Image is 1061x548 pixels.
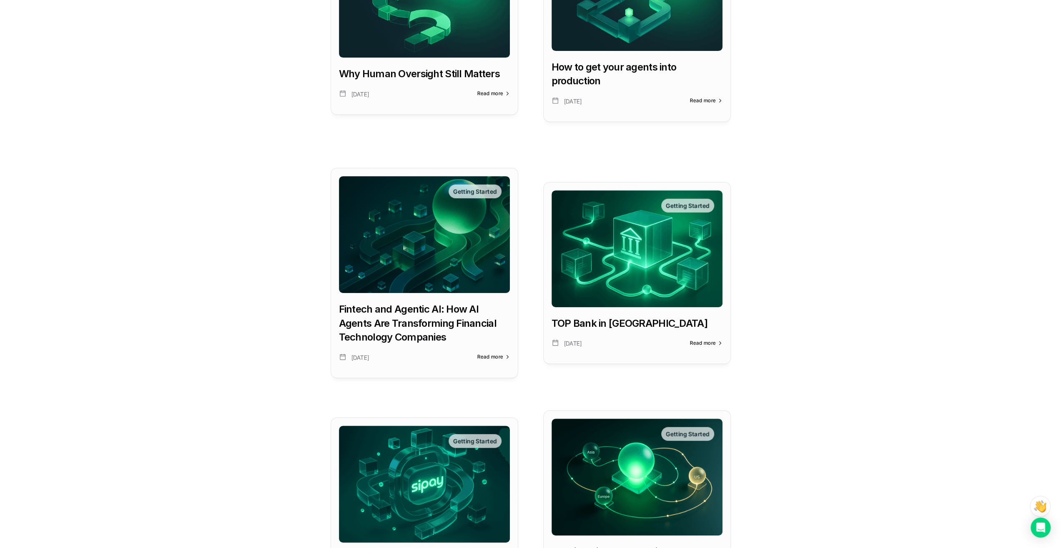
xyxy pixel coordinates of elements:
p: Getting Started [453,437,497,445]
a: Read more [477,91,509,96]
p: [DATE] [564,338,632,348]
a: How to get your agents into production [552,60,722,88]
p: [DATE] [351,88,419,99]
a: Getting Started [339,176,510,293]
a: Read more [690,98,722,104]
p: Getting Started [453,187,497,196]
a: TOP Bank in [GEOGRAPHIC_DATA] [552,316,722,331]
p: [DATE] [564,96,632,106]
a: Read more [477,354,509,360]
a: Getting Started [552,419,722,535]
a: Read more [690,340,722,346]
p: Read more [477,354,503,360]
a: Fintech and Agentic AI: How AI Agents Are Transforming Financial Technology Companies [339,302,510,344]
a: Why Human Oversight Still Matters [339,67,510,81]
p: Read more [477,91,503,96]
p: Getting Started [666,201,709,210]
p: Getting Started [666,429,709,438]
p: [DATE] [351,352,419,362]
div: Open Intercom Messenger [1031,518,1051,538]
a: Getting Started [339,426,510,543]
a: Getting Started [552,190,722,307]
p: Read more [690,340,716,346]
p: Read more [690,98,716,104]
